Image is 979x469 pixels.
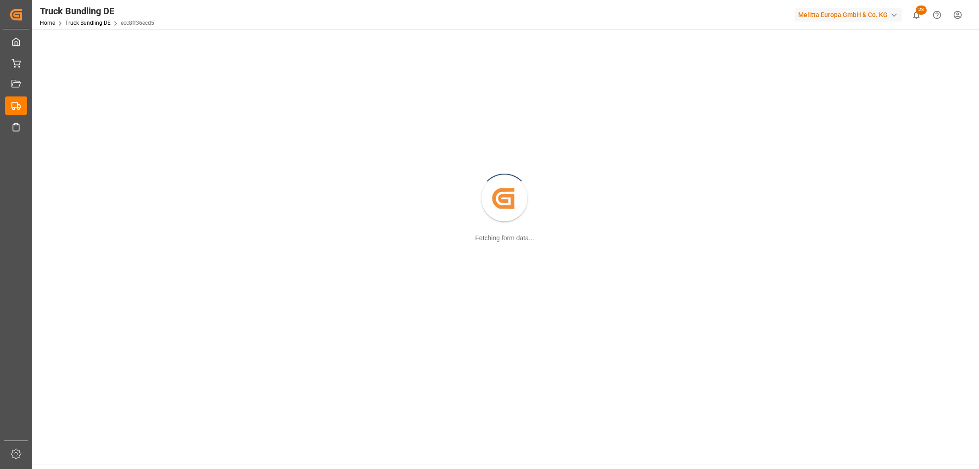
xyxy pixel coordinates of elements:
[906,5,927,25] button: show 23 new notifications
[916,6,927,15] span: 23
[794,8,902,22] div: Melitta Europa GmbH & Co. KG
[40,20,55,26] a: Home
[927,5,947,25] button: Help Center
[65,20,111,26] a: Truck Bundling DE
[40,4,154,18] div: Truck Bundling DE
[475,233,534,243] div: Fetching form data...
[794,6,906,23] button: Melitta Europa GmbH & Co. KG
